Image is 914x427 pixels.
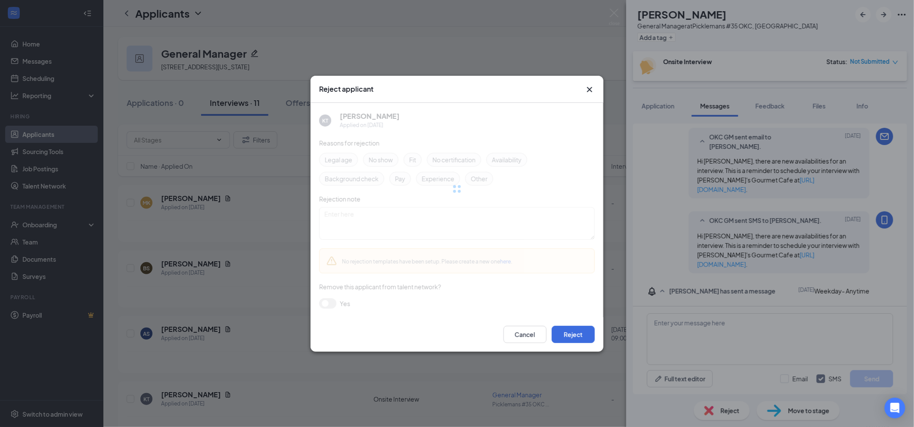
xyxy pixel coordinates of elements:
[504,326,547,343] button: Cancel
[552,326,595,343] button: Reject
[885,398,905,418] div: Open Intercom Messenger
[584,84,595,95] svg: Cross
[319,84,373,94] h3: Reject applicant
[584,84,595,95] button: Close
